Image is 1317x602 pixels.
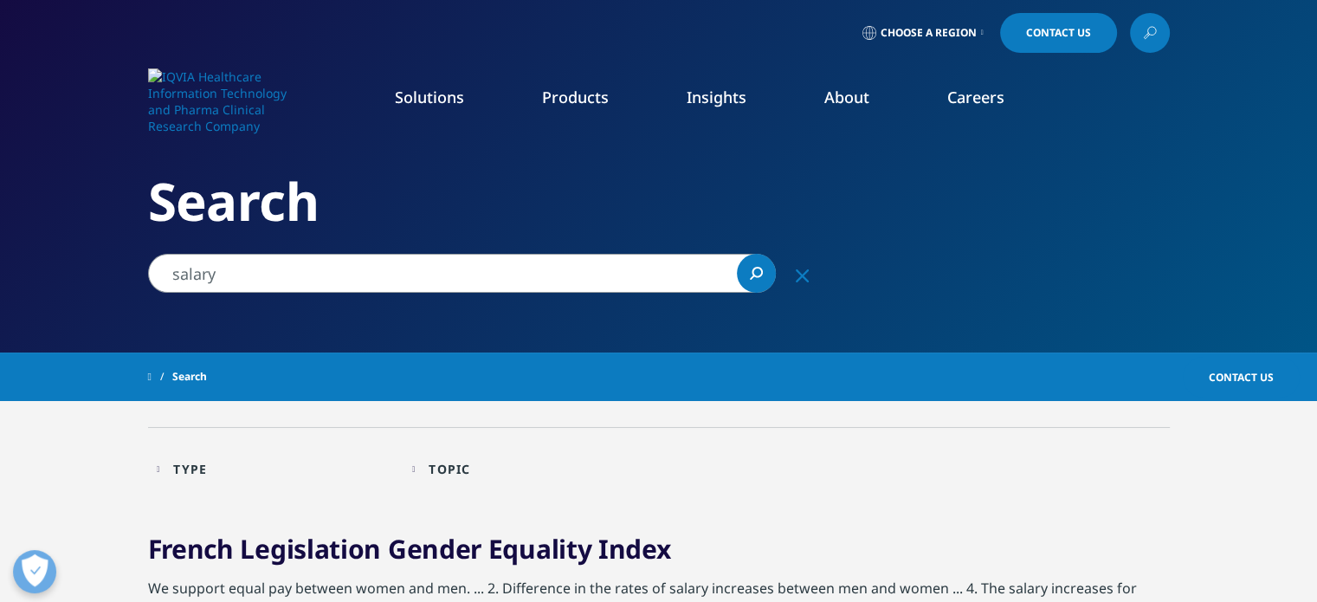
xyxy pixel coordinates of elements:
[13,550,56,593] button: Open Preferences
[148,68,287,134] img: IQVIA Healthcare Information Technology and Pharma Clinical Research Company
[148,169,1170,234] h2: Search
[796,269,809,282] svg: Clear
[294,61,1170,142] nav: Primary
[148,254,776,293] input: Search
[542,87,609,107] a: Products
[687,87,746,107] a: Insights
[1209,370,1274,385] span: Contact Us
[750,267,763,280] svg: Search
[1000,13,1117,53] a: Contact Us
[881,26,977,40] span: Choose a Region
[947,87,1004,107] a: Careers
[1026,28,1091,38] span: Contact Us
[737,254,776,293] a: Search
[429,461,470,477] div: Topic facet.
[172,361,207,392] span: Search
[173,461,207,477] div: Type facet.
[148,531,671,566] a: French Legislation Gender Equality Index
[395,87,464,107] a: Solutions
[1183,357,1300,398] a: Contact Us
[824,87,869,107] a: About
[782,254,823,295] div: Clear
